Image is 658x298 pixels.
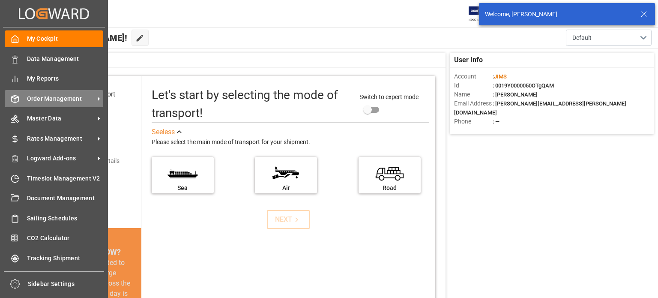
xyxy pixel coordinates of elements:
span: : [493,73,507,80]
a: Tracking Shipment [5,250,103,266]
span: Master Data [27,114,95,123]
div: Sea [156,184,209,193]
div: Add shipping details [66,157,120,166]
span: : Shipper [493,127,514,134]
button: NEXT [267,210,310,229]
span: My Reports [27,74,104,83]
a: Timeslot Management V2 [5,170,103,187]
span: User Info [454,55,483,65]
div: Let's start by selecting the mode of transport! [152,86,351,122]
span: Switch to expert mode [359,93,419,100]
span: Hello [PERSON_NAME]! [35,30,127,46]
a: My Reports [5,70,103,87]
span: Data Management [27,54,104,63]
span: : — [493,118,499,125]
span: Order Management [27,94,95,103]
a: Sailing Schedules [5,210,103,226]
span: Default [572,33,592,42]
span: Id [454,81,493,90]
span: Document Management [27,194,104,203]
span: Email Address [454,99,493,108]
span: JIMS [494,73,507,80]
span: Account Type [454,126,493,135]
span: Sidebar Settings [28,280,105,289]
span: CO2 Calculator [27,234,104,243]
a: Data Management [5,50,103,67]
span: Rates Management [27,134,95,143]
span: Name [454,90,493,99]
button: open menu [566,30,652,46]
span: Tracking Shipment [27,254,104,263]
span: : [PERSON_NAME][EMAIL_ADDRESS][PERSON_NAME][DOMAIN_NAME] [454,100,626,116]
div: Please select the main mode of transport for your shipment. [152,137,429,147]
span: : [PERSON_NAME] [493,91,538,98]
img: Exertis%20JAM%20-%20Email%20Logo.jpg_1722504956.jpg [469,6,498,21]
div: Welcome, [PERSON_NAME] [485,10,632,19]
span: Account [454,72,493,81]
span: Sailing Schedules [27,214,104,223]
div: Road [363,184,416,193]
div: See less [152,127,175,137]
span: : 0019Y0000050OTgQAM [493,82,554,89]
a: My Cockpit [5,30,103,47]
span: My Cockpit [27,34,104,43]
a: CO2 Calculator [5,230,103,247]
span: Phone [454,117,493,126]
span: Logward Add-ons [27,154,95,163]
div: NEXT [275,214,301,225]
div: Air [259,184,313,193]
span: Timeslot Management V2 [27,174,104,183]
a: Document Management [5,190,103,207]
